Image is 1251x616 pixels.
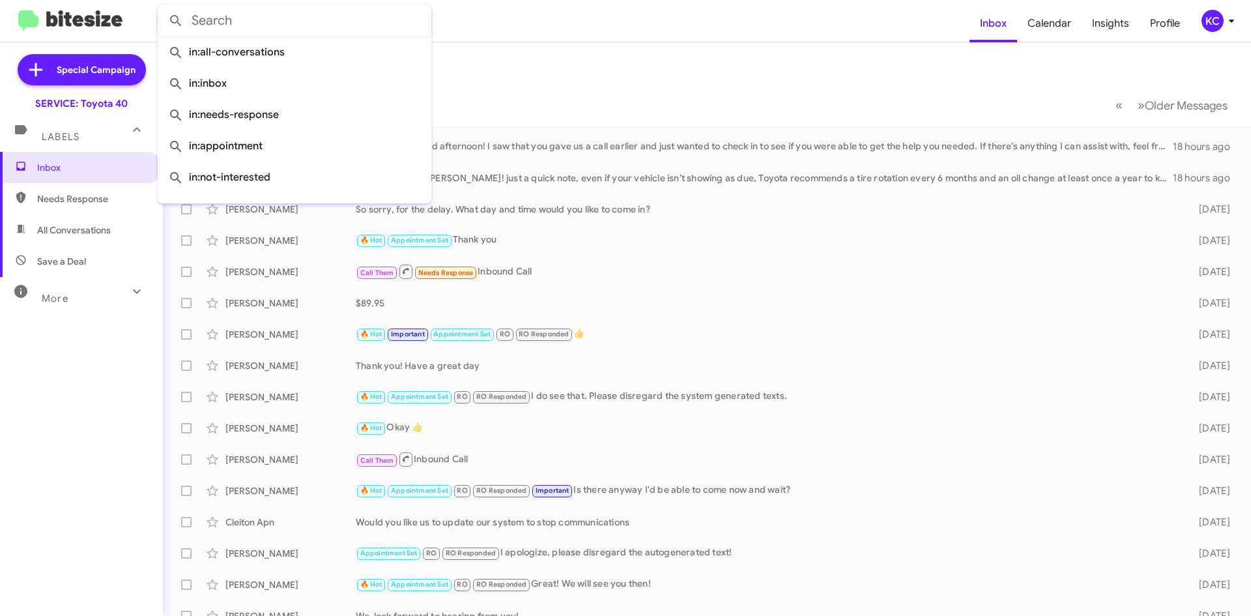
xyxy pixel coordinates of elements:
[356,483,1178,498] div: Is there anyway I'd be able to come now and wait?
[35,97,128,110] div: SERVICE: Toyota 40
[426,549,437,557] span: RO
[356,297,1178,310] div: $89.95
[360,549,418,557] span: Appointment Set
[360,269,394,277] span: Call Them
[1178,203,1241,216] div: [DATE]
[356,389,1178,404] div: I do see that. Please disregard the system generated texts.
[356,420,1178,435] div: Okay 👍
[1178,516,1241,529] div: [DATE]
[360,424,382,432] span: 🔥 Hot
[519,330,569,338] span: RO Responded
[57,63,136,76] span: Special Campaign
[1178,390,1241,403] div: [DATE]
[391,392,448,401] span: Appointment Set
[356,203,1178,216] div: So sorry, for the delay. What day and time would you like to come in?
[225,390,356,403] div: [PERSON_NAME]
[225,422,356,435] div: [PERSON_NAME]
[1178,453,1241,466] div: [DATE]
[168,37,421,68] span: in:all-conversations
[356,263,1178,280] div: Inbound Call
[225,297,356,310] div: [PERSON_NAME]
[360,580,382,589] span: 🔥 Hot
[168,99,421,130] span: in:needs-response
[1178,234,1241,247] div: [DATE]
[225,234,356,247] div: [PERSON_NAME]
[1138,97,1145,113] span: »
[360,236,382,244] span: 🔥 Hot
[1140,5,1190,42] a: Profile
[356,171,1173,184] div: Good afternoon [PERSON_NAME]! just a quick note, even if your vehicle isn’t showing as due, Toyot...
[1178,422,1241,435] div: [DATE]
[536,486,569,495] span: Important
[391,580,448,589] span: Appointment Set
[1201,10,1224,32] div: KC
[168,162,421,193] span: in:not-interested
[391,236,448,244] span: Appointment Set
[360,330,382,338] span: 🔥 Hot
[1178,359,1241,372] div: [DATE]
[356,577,1178,592] div: Great! We will see you then!
[356,359,1178,372] div: Thank you! Have a great day
[18,54,146,85] a: Special Campaign
[391,486,448,495] span: Appointment Set
[225,516,356,529] div: Cleiton Apn
[225,265,356,278] div: [PERSON_NAME]
[1178,265,1241,278] div: [DATE]
[1130,92,1235,119] button: Next
[433,330,491,338] span: Appointment Set
[356,451,1178,467] div: Inbound Call
[225,453,356,466] div: [PERSON_NAME]
[457,580,467,589] span: RO
[1178,328,1241,341] div: [DATE]
[1173,140,1241,153] div: 18 hours ago
[360,392,382,401] span: 🔥 Hot
[168,193,421,224] span: in:sold-verified
[476,580,526,589] span: RO Responded
[225,578,356,591] div: [PERSON_NAME]
[1178,578,1241,591] div: [DATE]
[1145,98,1228,113] span: Older Messages
[418,269,474,277] span: Needs Response
[1108,92,1130,119] button: Previous
[1178,297,1241,310] div: [DATE]
[1173,171,1241,184] div: 18 hours ago
[446,549,496,557] span: RO Responded
[37,192,148,205] span: Needs Response
[225,359,356,372] div: [PERSON_NAME]
[168,130,421,162] span: in:appointment
[42,131,79,143] span: Labels
[1108,92,1235,119] nav: Page navigation example
[1082,5,1140,42] a: Insights
[225,328,356,341] div: [PERSON_NAME]
[457,392,467,401] span: RO
[37,255,86,268] span: Save a Deal
[476,486,526,495] span: RO Responded
[1178,484,1241,497] div: [DATE]
[356,327,1178,342] div: 👍
[1190,10,1237,32] button: KC
[356,233,1178,248] div: Thank you
[970,5,1017,42] a: Inbox
[225,484,356,497] div: [PERSON_NAME]
[391,330,425,338] span: Important
[37,224,111,237] span: All Conversations
[356,138,1173,154] div: Good afternoon! I saw that you gave us a call earlier and just wanted to check in to see if you w...
[37,161,148,174] span: Inbox
[42,293,68,304] span: More
[1017,5,1082,42] a: Calendar
[1178,547,1241,560] div: [DATE]
[457,486,467,495] span: RO
[1115,97,1123,113] span: «
[356,516,1178,529] div: Would you like us to update our system to stop communications
[360,486,382,495] span: 🔥 Hot
[225,203,356,216] div: [PERSON_NAME]
[356,546,1178,561] div: I apologize, please disregard the autogenerated text!
[168,68,421,99] span: in:inbox
[158,5,431,37] input: Search
[500,330,510,338] span: RO
[360,456,394,465] span: Call Them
